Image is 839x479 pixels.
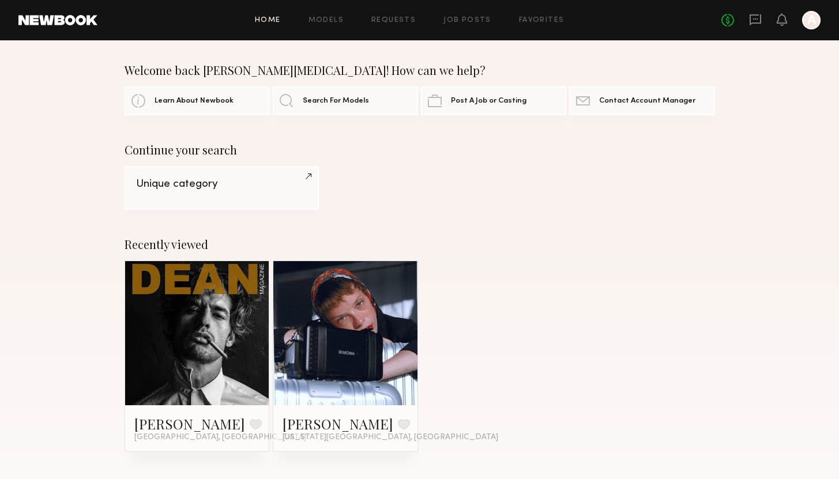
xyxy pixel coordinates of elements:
div: Unique category [136,179,307,190]
span: Learn About Newbook [155,97,234,105]
div: Welcome back [PERSON_NAME][MEDICAL_DATA]! How can we help? [125,63,715,77]
div: Recently viewed [125,237,715,251]
a: Favorites [519,17,565,24]
span: [US_STATE][GEOGRAPHIC_DATA], [GEOGRAPHIC_DATA] [283,433,498,442]
span: Contact Account Manager [599,97,695,105]
a: Home [255,17,281,24]
span: [GEOGRAPHIC_DATA], [GEOGRAPHIC_DATA] [134,433,306,442]
a: Requests [371,17,416,24]
a: Job Posts [443,17,491,24]
a: [PERSON_NAME] [283,414,393,433]
a: Contact Account Manager [569,86,714,115]
span: Search For Models [303,97,369,105]
a: Search For Models [273,86,418,115]
span: Post A Job or Casting [451,97,526,105]
a: Learn About Newbook [125,86,270,115]
a: Models [308,17,344,24]
a: [PERSON_NAME] [134,414,245,433]
a: A [802,11,821,29]
a: Unique category [125,166,319,210]
a: Post A Job or Casting [421,86,566,115]
div: Continue your search [125,143,715,157]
